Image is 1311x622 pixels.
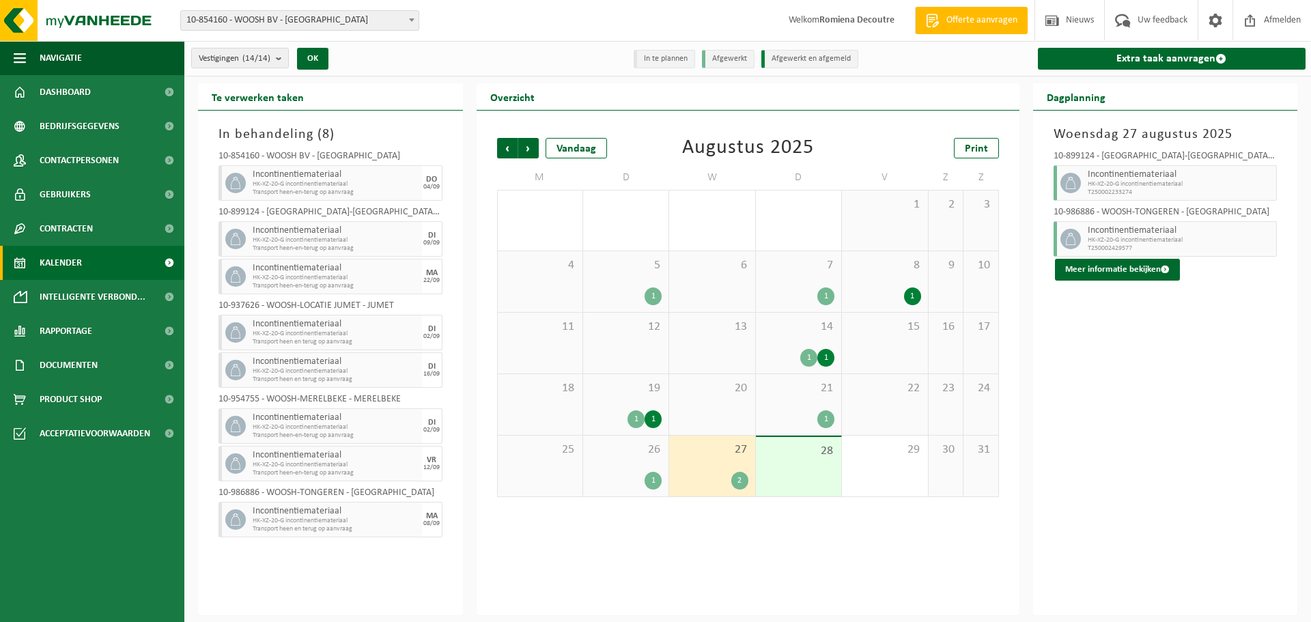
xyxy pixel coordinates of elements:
[800,349,817,367] div: 1
[423,520,440,527] div: 08/09
[970,258,991,273] span: 10
[40,280,145,314] span: Intelligente verbond...
[40,382,102,416] span: Product Shop
[253,263,419,274] span: Incontinentiemateriaal
[963,165,998,190] td: Z
[423,184,440,190] div: 04/09
[253,225,419,236] span: Incontinentiemateriaal
[423,464,440,471] div: 12/09
[590,381,662,396] span: 19
[546,138,607,158] div: Vandaag
[817,287,834,305] div: 1
[505,442,576,457] span: 25
[645,472,662,490] div: 1
[40,246,82,280] span: Kalender
[954,138,999,158] a: Print
[1088,188,1273,197] span: T250002233274
[849,320,920,335] span: 15
[253,450,419,461] span: Incontinentiemateriaal
[763,381,834,396] span: 21
[253,376,419,384] span: Transport heen en terug op aanvraag
[763,444,834,459] span: 28
[583,165,669,190] td: D
[253,356,419,367] span: Incontinentiemateriaal
[904,287,921,305] div: 1
[253,236,419,244] span: HK-XZ-20-G incontinentiemateriaal
[935,442,956,457] span: 30
[428,363,436,371] div: DI
[817,410,834,428] div: 1
[849,197,920,212] span: 1
[645,410,662,428] div: 1
[218,395,442,408] div: 10-954755 - WOOSH-MERELBEKE - MERELBEKE
[676,258,748,273] span: 6
[645,287,662,305] div: 1
[423,277,440,284] div: 22/09
[1088,236,1273,244] span: HK-XZ-20-G incontinentiemateriaal
[682,138,814,158] div: Augustus 2025
[1088,225,1273,236] span: Incontinentiemateriaal
[40,314,92,348] span: Rapportage
[253,319,419,330] span: Incontinentiemateriaal
[1055,259,1180,281] button: Meer informatie bekijken
[497,165,583,190] td: M
[428,419,436,427] div: DI
[40,348,98,382] span: Documenten
[1088,169,1273,180] span: Incontinentiemateriaal
[199,48,270,69] span: Vestigingen
[423,240,440,246] div: 09/09
[1088,180,1273,188] span: HK-XZ-20-G incontinentiemateriaal
[253,412,419,423] span: Incontinentiemateriaal
[590,258,662,273] span: 5
[218,301,442,315] div: 10-937626 - WOOSH-LOCATIE JUMET - JUMET
[590,442,662,457] span: 26
[40,41,82,75] span: Navigatie
[253,338,419,346] span: Transport heen en terug op aanvraag
[497,138,518,158] span: Vorige
[505,320,576,335] span: 11
[253,330,419,338] span: HK-XZ-20-G incontinentiemateriaal
[423,371,440,378] div: 16/09
[322,128,330,141] span: 8
[428,325,436,333] div: DI
[929,165,963,190] td: Z
[253,367,419,376] span: HK-XZ-20-G incontinentiemateriaal
[198,83,318,110] h2: Te verwerken taken
[253,469,419,477] span: Transport heen-en-terug op aanvraag
[181,11,419,30] span: 10-854160 - WOOSH BV - GENT
[761,50,858,68] li: Afgewerkt en afgemeld
[253,188,419,197] span: Transport heen-en-terug op aanvraag
[965,143,988,154] span: Print
[428,231,436,240] div: DI
[253,169,419,180] span: Incontinentiemateriaal
[505,258,576,273] span: 4
[935,320,956,335] span: 16
[40,143,119,178] span: Contactpersonen
[817,349,834,367] div: 1
[756,165,842,190] td: D
[935,258,956,273] span: 9
[40,109,119,143] span: Bedrijfsgegevens
[1054,124,1278,145] h3: Woensdag 27 augustus 2025
[253,506,419,517] span: Incontinentiemateriaal
[849,258,920,273] span: 8
[634,50,695,68] li: In te plannen
[218,208,442,221] div: 10-899124 - [GEOGRAPHIC_DATA]-[GEOGRAPHIC_DATA] [GEOGRAPHIC_DATA] - [GEOGRAPHIC_DATA]
[935,197,956,212] span: 2
[943,14,1021,27] span: Offerte aanvragen
[426,269,438,277] div: MA
[477,83,548,110] h2: Overzicht
[935,381,956,396] span: 23
[423,333,440,340] div: 02/09
[915,7,1028,34] a: Offerte aanvragen
[297,48,328,70] button: OK
[702,50,755,68] li: Afgewerkt
[1038,48,1306,70] a: Extra taak aanvragen
[253,432,419,440] span: Transport heen-en-terug op aanvraag
[849,381,920,396] span: 22
[191,48,289,68] button: Vestigingen(14/14)
[676,442,748,457] span: 27
[426,175,437,184] div: DO
[849,442,920,457] span: 29
[40,212,93,246] span: Contracten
